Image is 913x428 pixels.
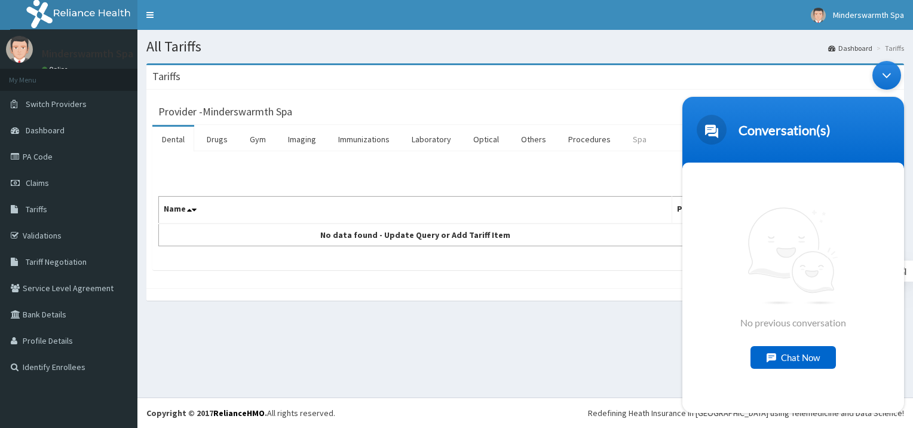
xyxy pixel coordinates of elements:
span: Claims [26,178,49,188]
a: Online [42,65,71,74]
span: Minderswarmth Spa [833,10,904,20]
a: Spa [623,127,656,152]
img: User Image [811,8,826,23]
a: Dashboard [828,43,872,53]
div: Redefining Heath Insurance in [GEOGRAPHIC_DATA] using Telemedicine and Data Science! [588,407,904,419]
span: Switch Providers [26,99,87,109]
th: Price [672,197,891,224]
a: RelianceHMO [213,408,265,418]
td: No data found - Update Query or Add Tariff Item [159,224,672,246]
a: Drugs [197,127,237,152]
span: Tariffs [26,204,47,215]
a: Laboratory [402,127,461,152]
h3: Provider - Minderswarmth Spa [158,106,292,117]
a: Immunizations [329,127,399,152]
img: User Image [6,36,33,63]
h1: All Tariffs [146,39,904,54]
a: Optical [464,127,508,152]
th: Name [159,197,672,224]
a: Dental [152,127,194,152]
p: Minderswarmth Spa [42,48,133,59]
iframe: SalesIQ Chatwindow [676,55,910,419]
footer: All rights reserved. [137,398,913,428]
a: Gym [240,127,275,152]
h3: Tariffs [152,71,180,82]
a: Procedures [559,127,620,152]
a: Others [511,127,556,152]
strong: Copyright © 2017 . [146,408,267,418]
span: Tariff Negotiation [26,256,87,267]
a: Imaging [278,127,326,152]
li: Tariffs [874,43,904,53]
span: Dashboard [26,125,65,136]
